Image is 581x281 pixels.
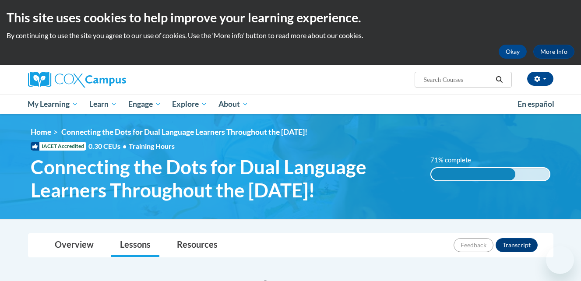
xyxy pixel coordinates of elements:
iframe: Button to launch messaging window [546,246,574,274]
button: Okay [499,45,527,59]
input: Search Courses [423,74,493,85]
button: Transcript [496,238,538,252]
label: 71% complete [430,155,481,165]
span: • [123,142,127,150]
a: Explore [166,94,213,114]
div: Main menu [15,94,567,114]
button: Account Settings [527,72,553,86]
span: Explore [172,99,207,109]
span: 0.30 CEUs [88,141,129,151]
span: Connecting the Dots for Dual Language Learners Throughout the [DATE]! [61,127,307,137]
button: Search [493,74,506,85]
a: Learn [84,94,123,114]
span: My Learning [28,99,78,109]
a: En español [512,95,560,113]
a: More Info [533,45,574,59]
span: Connecting the Dots for Dual Language Learners Throughout the [DATE]! [31,155,417,202]
span: Training Hours [129,142,175,150]
img: Cox Campus [28,72,126,88]
a: My Learning [22,94,84,114]
h2: This site uses cookies to help improve your learning experience. [7,9,574,26]
span: Engage [128,99,161,109]
a: Cox Campus [28,72,194,88]
a: Home [31,127,51,137]
a: About [213,94,254,114]
div: 71% complete [431,168,515,180]
a: Overview [46,234,102,257]
a: Resources [168,234,226,257]
a: Lessons [111,234,159,257]
span: About [218,99,248,109]
span: En español [518,99,554,109]
p: By continuing to use the site you agree to our use of cookies. Use the ‘More info’ button to read... [7,31,574,40]
span: IACET Accredited [31,142,86,151]
button: Feedback [454,238,493,252]
a: Engage [123,94,167,114]
span: Learn [89,99,117,109]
